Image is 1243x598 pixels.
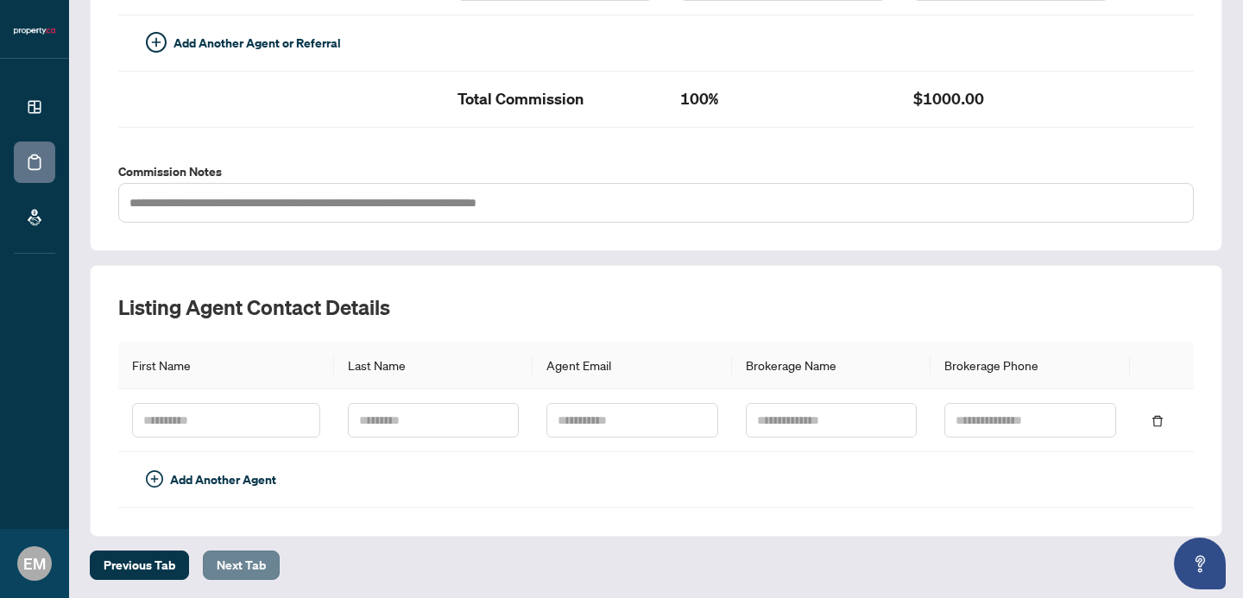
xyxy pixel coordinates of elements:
span: EM [23,551,46,576]
button: Open asap [1174,538,1226,589]
span: delete [1152,415,1164,427]
th: First Name [118,342,334,389]
th: Agent Email [533,342,731,389]
th: Last Name [334,342,533,389]
button: Add Another Agent or Referral [132,29,355,57]
span: plus-circle [146,470,163,488]
h2: 100% [680,85,887,113]
span: Previous Tab [104,551,175,579]
h2: Total Commission [457,85,653,113]
button: Previous Tab [90,551,189,580]
span: Add Another Agent or Referral [174,34,341,53]
button: Next Tab [203,551,280,580]
span: Next Tab [217,551,266,579]
img: logo [14,26,55,36]
h2: Listing Agent Contact Details [118,293,1194,321]
label: Commission Notes [118,162,1194,181]
th: Brokerage Name [732,342,931,389]
span: plus-circle [146,32,167,53]
th: Brokerage Phone [931,342,1129,389]
button: Add Another Agent [132,466,290,494]
span: Add Another Agent [170,470,276,489]
h2: $1000.00 [913,85,1108,113]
